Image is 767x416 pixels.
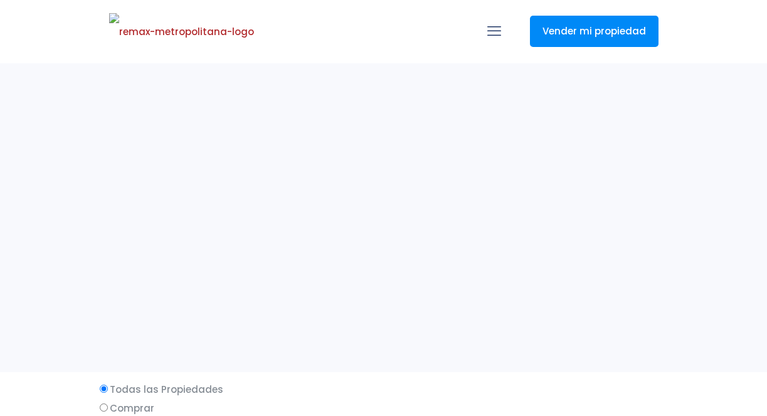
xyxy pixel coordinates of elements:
a: Vender mi propiedad [530,16,659,47]
label: Todas las Propiedades [97,382,671,397]
input: Comprar [100,403,108,412]
img: remax-metropolitana-logo [109,13,254,51]
label: Comprar [97,400,671,416]
input: Todas las Propiedades [100,385,108,393]
a: mobile menu [484,21,505,42]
